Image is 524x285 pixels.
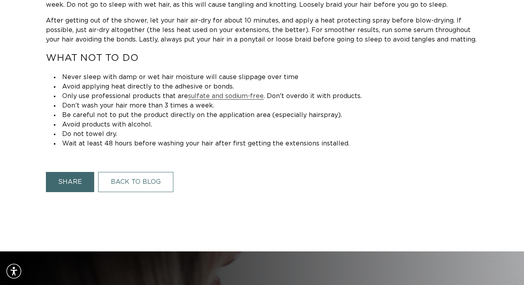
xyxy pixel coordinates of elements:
[46,172,94,192] button: Share
[54,82,478,91] li: Avoid applying heat directly to the adhesive or bonds.
[54,72,478,82] li: Never sleep with damp or wet hair moisture will cause slippage over time
[5,262,23,280] div: Accessibility Menu
[54,91,478,101] li: Only use professional products that are . Don't overdo it with products.
[46,16,478,44] p: After getting out of the shower, let your hair air-dry for about 10 minutes, and apply a heat pro...
[54,120,478,129] li: Avoid products with alcohol.
[46,52,478,64] h2: WHAT NOT TO DO
[54,129,478,139] li: Do not towel dry.
[54,101,478,110] li: Don’t wash your hair more than 3 times a week.
[188,93,264,99] a: sulfate and sodium-free
[54,139,478,148] li: Wait at least 48 hours before washing your hair after first getting the extensions installed.
[54,110,478,120] li: Be careful not to put the product directly on the application area (especially hairspray).
[98,172,173,192] a: Back to blog
[484,247,524,285] iframe: Chat Widget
